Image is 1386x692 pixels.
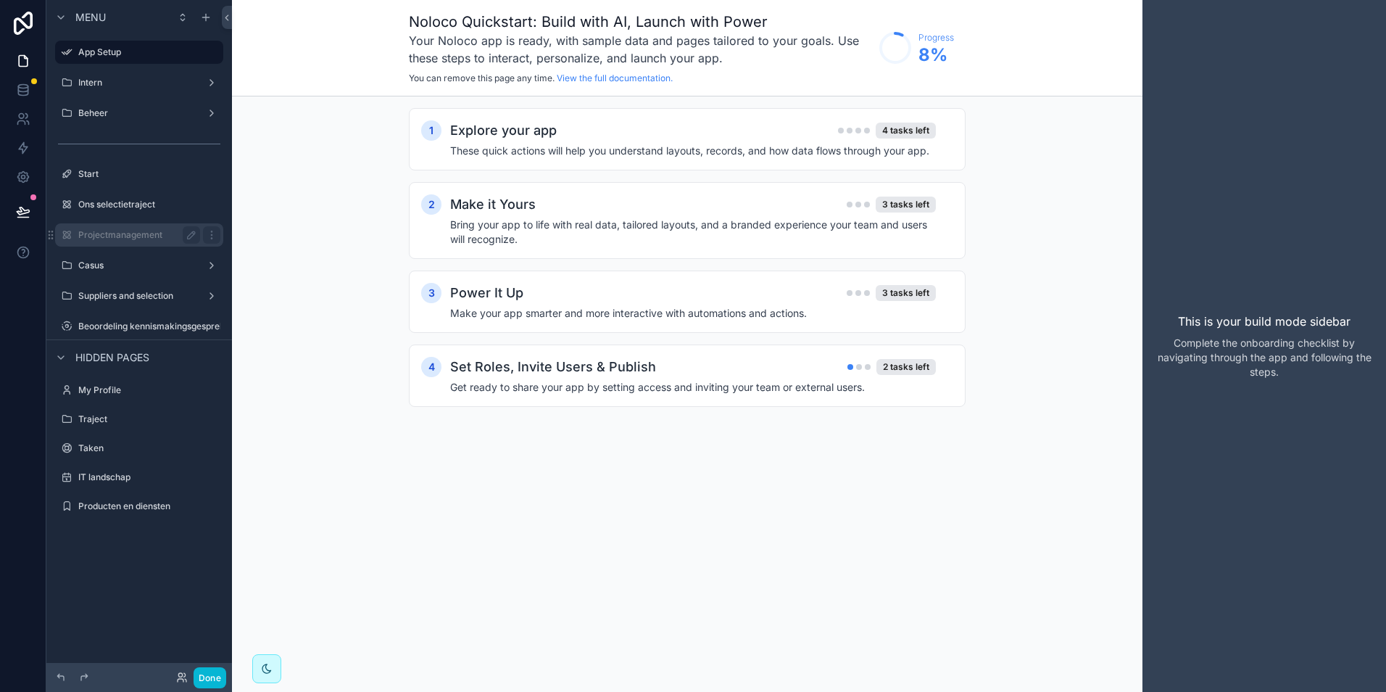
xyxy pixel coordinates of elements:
a: Suppliers and selection [55,284,223,308]
p: Complete the onboarding checklist by navigating through the app and following the steps. [1154,336,1374,379]
span: Hidden pages [75,350,149,365]
label: Beheer [78,107,200,119]
label: Beoordeling kennismakingsgesprekken [78,321,240,332]
label: Casus [78,260,200,271]
label: Taken [78,442,220,454]
a: Beoordeling kennismakingsgesprekken [55,315,223,338]
a: Start [55,162,223,186]
a: App Setup [55,41,223,64]
label: Projectmanagement [78,229,194,241]
label: App Setup [78,46,215,58]
span: Progress [918,32,954,44]
p: This is your build mode sidebar [1178,313,1350,330]
label: Suppliers and selection [78,290,200,302]
label: Ons selectietraject [78,199,220,210]
a: Producten en diensten [55,495,223,518]
a: IT landschap [55,466,223,489]
a: Projectmanagement [55,223,223,247]
label: Traject [78,413,220,425]
label: Intern [78,77,200,88]
a: Ons selectietraject [55,193,223,216]
label: Start [78,168,220,180]
span: Menu [75,10,106,25]
span: 8 % [918,44,954,67]
a: My Profile [55,379,223,402]
label: IT landschap [78,471,220,483]
h3: Your Noloco app is ready, with sample data and pages tailored to your goals. Use these steps to i... [409,32,872,67]
a: Intern [55,71,223,94]
h1: Noloco Quickstart: Build with AI, Launch with Power [409,12,872,32]
a: Casus [55,254,223,277]
a: View the full documentation. [557,73,673,83]
label: My Profile [78,384,220,396]
a: Traject [55,408,223,431]
button: Done [194,667,226,688]
a: Taken [55,437,223,460]
span: You can remove this page any time. [409,73,555,83]
label: Producten en diensten [78,501,220,512]
a: Beheer [55,102,223,125]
